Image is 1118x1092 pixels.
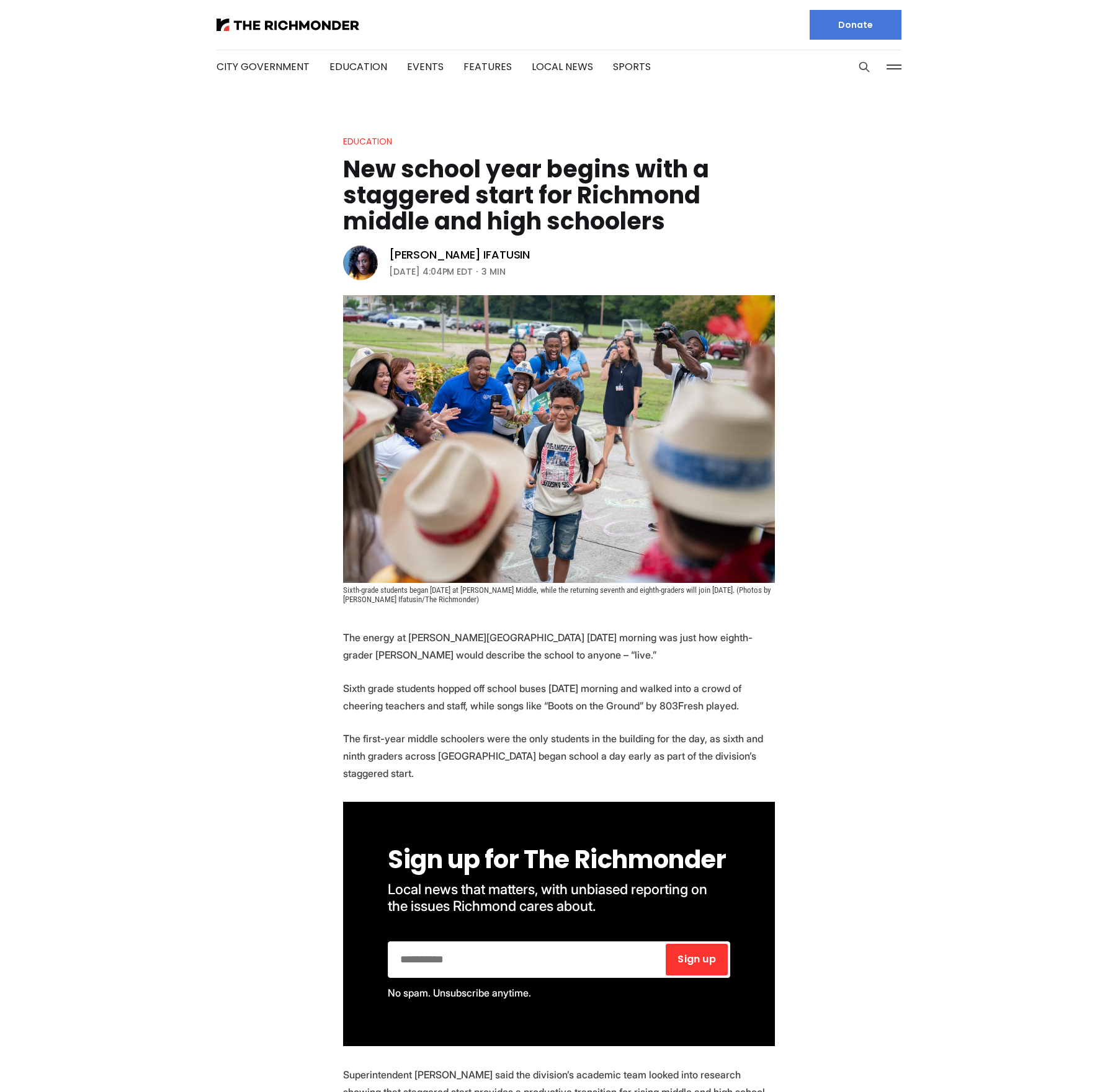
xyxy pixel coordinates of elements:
[463,60,512,74] a: Features
[407,60,444,74] a: Events
[389,264,473,279] time: [DATE] 4:04PM EDT
[389,247,530,262] a: [PERSON_NAME] Ifatusin
[217,19,359,31] img: The Richmonder
[532,60,593,74] a: Local News
[343,629,775,664] p: The energy at [PERSON_NAME][GEOGRAPHIC_DATA] [DATE] morning was just how eighth-grader [PERSON_NA...
[481,264,506,279] span: 3 min
[343,135,392,148] a: Education
[613,60,651,74] a: Sports
[810,10,901,40] a: Donate
[666,944,728,975] button: Sign up
[329,60,387,74] a: Education
[343,156,775,234] h1: New school year begins with a staggered start for Richmond middle and high schoolers
[678,954,715,964] span: Sign up
[388,842,727,877] span: Sign up for The Richmonder
[388,881,710,914] span: Local news that matters, with unbiased reporting on the issues Richmond cares about.
[343,246,378,280] img: Victoria A. Ifatusin
[388,987,531,999] span: No spam. Unsubscribe anytime.
[855,58,874,76] button: Search this site
[343,680,775,714] p: Sixth grade students hopped off school buses [DATE] morning and walked into a crowd of cheering t...
[1013,1031,1118,1092] iframe: portal-trigger
[343,730,775,782] p: The first-year middle schoolers were the only students in the building for the day, as sixth and ...
[343,295,775,583] img: New school year begins with a staggered start for Richmond middle and high schoolers
[217,60,310,74] a: City Government
[343,585,772,604] span: Sixth-grade students began [DATE] at [PERSON_NAME] Middle, while the returning seventh and eighth...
